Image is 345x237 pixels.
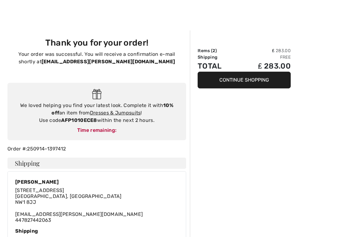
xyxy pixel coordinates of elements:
[27,146,66,152] a: 250914-1397412
[15,187,122,205] span: [STREET_ADDRESS] [GEOGRAPHIC_DATA], [GEOGRAPHIC_DATA] NW1 8JJ
[4,145,190,153] div: Order #:
[213,48,215,53] span: 2
[15,179,143,185] div: [PERSON_NAME]
[15,228,178,234] div: Shipping
[198,54,237,60] td: Shipping
[52,102,173,116] strong: 10% off
[198,47,237,54] td: Items ( )
[11,38,182,48] h3: Thank you for your order!
[42,59,175,65] strong: [EMAIL_ADDRESS][PERSON_NAME][DOMAIN_NAME]
[237,47,291,54] td: ₤ 283.00
[61,117,97,123] strong: AFP1010ECE8
[198,60,237,72] td: Total
[237,60,291,72] td: ₤ 283.00
[92,89,102,99] img: Gift.svg
[15,187,143,223] div: [EMAIL_ADDRESS][PERSON_NAME][DOMAIN_NAME]
[7,158,186,169] h4: Shipping
[14,102,180,124] div: We loved helping you find your latest look. Complete it with an item from ! Use code within the n...
[14,127,180,134] div: Time remaining:
[237,54,291,60] td: Free
[90,110,141,116] a: Dresses & Jumpsuits
[198,72,291,88] button: Continue Shopping
[11,51,182,65] p: Your order was successful. You will receive a confirmation e-mail shortly at
[15,217,52,223] a: 447827442063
